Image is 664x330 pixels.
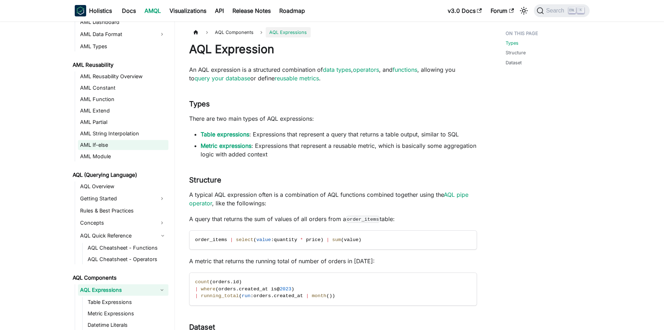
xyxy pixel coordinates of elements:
span: . [236,286,239,292]
a: AQL Overview [78,181,168,191]
span: orders [254,293,271,299]
a: AML If-else [78,140,168,150]
kbd: K [577,7,584,14]
a: Metric Expressions [85,309,168,319]
p: An AQL expression is a structured combination of , , and , allowing you to or define . [189,65,477,82]
span: ( [341,237,344,242]
a: AQL Components [70,273,168,283]
span: orders [218,286,236,292]
a: Getting Started [78,193,156,204]
span: | [195,286,198,292]
button: Expand sidebar category 'Getting Started' [156,193,168,204]
a: data types [323,66,351,73]
span: created_at [274,293,303,299]
h1: AQL Expression [189,42,477,56]
nav: Docs sidebar [68,21,175,330]
a: Roadmap [275,5,309,16]
a: AML Reusability [70,60,168,70]
span: quantity [274,237,297,242]
span: : [271,237,274,242]
span: | [195,293,198,299]
span: value [344,237,359,242]
li: : Expressions that represent a reusable metric, which is basically some aggregation logic with ad... [201,141,477,159]
span: AQL Components [211,27,257,37]
span: | [306,293,309,299]
span: . [230,279,233,285]
a: Metric expressions [201,142,251,149]
span: ) [291,286,294,292]
span: : [251,293,254,299]
a: AML Types [78,41,168,51]
p: A query that returns the sum of values of all orders from a table: [189,215,477,223]
span: is [271,286,277,292]
span: AQL Expressions [266,27,310,37]
a: AQL (Querying Language) [70,170,168,180]
a: Visualizations [165,5,211,16]
a: AML Dashboard [78,17,168,27]
span: where [201,286,216,292]
span: ( [254,237,256,242]
span: run [242,293,250,299]
a: AML Partial [78,117,168,127]
img: Holistics [75,5,86,16]
p: There are two main types of AQL expressions: [189,114,477,123]
a: AQL Cheatsheet - Functions [85,243,168,253]
span: | [326,237,329,242]
span: month [312,293,326,299]
nav: Breadcrumbs [189,27,477,37]
h3: Structure [189,176,477,185]
a: API [211,5,228,16]
span: . [271,293,274,299]
h3: Types [189,100,477,109]
span: id [233,279,239,285]
span: price [306,237,321,242]
p: A typical AQL expression often is a combination of AQL functions combined together using the , li... [189,190,477,207]
span: ( [239,293,242,299]
span: ) [329,293,332,299]
a: AQL Expressions [78,284,156,296]
span: ) [332,293,335,299]
span: running_total [201,293,239,299]
a: Datetime Literals [85,320,168,330]
span: orders [212,279,230,285]
button: Search (Ctrl+K) [534,4,589,17]
span: ( [210,279,212,285]
span: select [236,237,254,242]
a: AML Reusability Overview [78,71,168,81]
span: value [256,237,271,242]
a: Structure [506,49,526,56]
span: order_items [195,237,227,242]
span: | [230,237,233,242]
a: HolisticsHolistics [75,5,112,16]
code: order_items [346,216,380,223]
a: Home page [189,27,203,37]
a: AML Function [78,94,168,104]
a: AQL Quick Reference [78,230,168,241]
span: sum [332,237,341,242]
a: AQL Cheatsheet - Operators [85,254,168,264]
span: ( [326,293,329,299]
span: count [195,279,210,285]
span: ( [216,286,218,292]
a: query your database [195,75,250,82]
a: Release Notes [228,5,275,16]
a: Types [506,40,518,46]
a: AMQL [140,5,165,16]
a: functions [393,66,417,73]
a: reusable metrics [275,75,319,82]
a: AML Extend [78,106,168,116]
a: v3.0 Docs [443,5,486,16]
a: Docs [118,5,140,16]
a: AML Constant [78,83,168,93]
span: Search [544,7,569,14]
a: operators [353,66,379,73]
button: Expand sidebar category 'AML Data Format' [156,29,168,40]
span: ) [239,279,242,285]
a: AML Module [78,151,168,161]
a: Rules & Best Practices [78,206,168,216]
a: Table Expressions [85,297,168,307]
li: : Expressions that represent a query that returns a table output, similar to SQL [201,130,477,139]
a: AML Data Format [78,29,156,40]
a: Forum [486,5,518,16]
span: created_at [239,286,268,292]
